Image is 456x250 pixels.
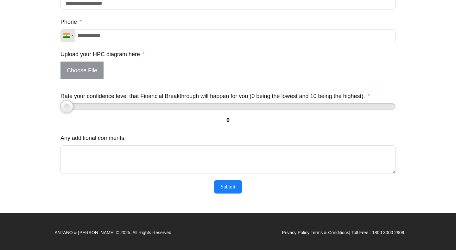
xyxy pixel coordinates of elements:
input: Phone [60,29,396,42]
p: | | Toll Free : 1800 3000 2909 [282,228,404,237]
label: Any additional comments: [60,132,126,144]
textarea: Any additional comments: [60,145,396,174]
div: 0 [60,115,396,126]
p: ANTANO & [PERSON_NAME] © 2025. All Rights Reserved [54,228,171,237]
label: Phone [60,16,82,28]
span: Choose File [60,62,104,79]
a: Privacy Policy [282,230,309,235]
button: Submit [214,180,242,194]
label: Upload your HPC diagram here [60,49,145,60]
a: Terms & Conditions [311,230,349,235]
div: Telephone country code [61,30,75,42]
label: Rate your confidence level that Financial Breakthrough will happen for you (0 being the lowest an... [60,90,370,102]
